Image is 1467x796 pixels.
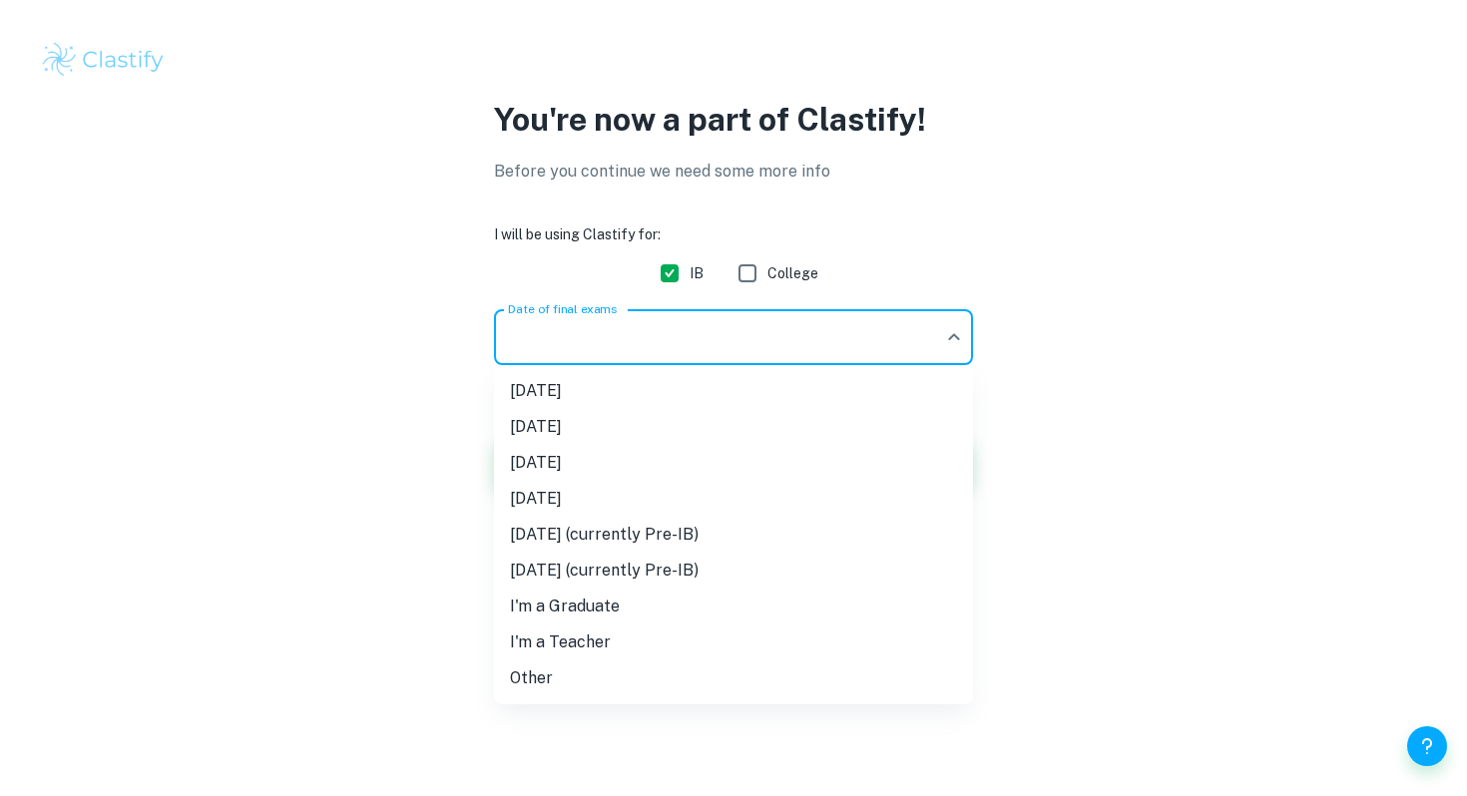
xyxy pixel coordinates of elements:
[494,660,973,696] li: Other
[494,517,973,553] li: [DATE] (currently Pre-IB)
[494,553,973,589] li: [DATE] (currently Pre-IB)
[494,445,973,481] li: [DATE]
[494,481,973,517] li: [DATE]
[494,624,973,660] li: I'm a Teacher
[494,409,973,445] li: [DATE]
[494,373,973,409] li: [DATE]
[494,589,973,624] li: I'm a Graduate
